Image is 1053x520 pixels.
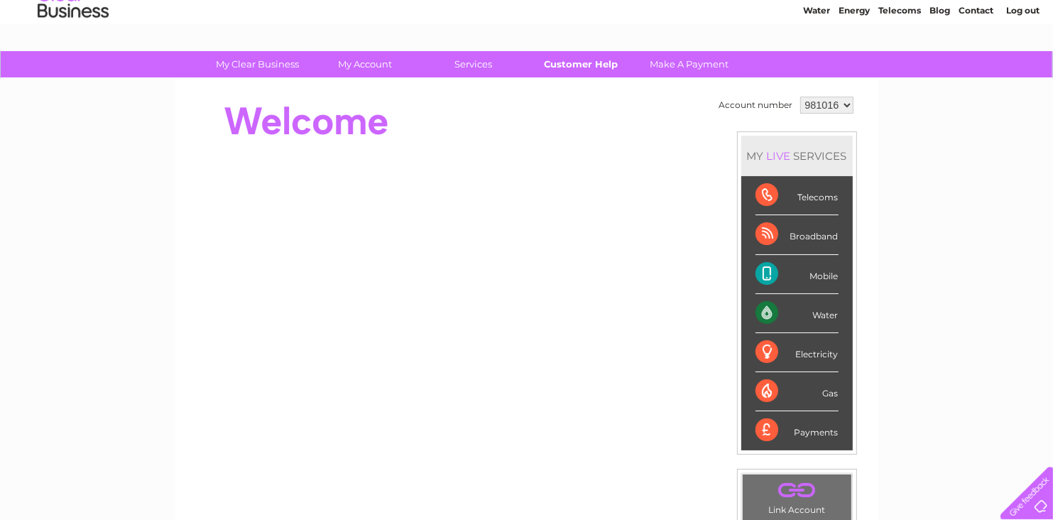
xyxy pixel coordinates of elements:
a: Telecoms [878,60,921,71]
div: Mobile [755,255,839,294]
div: Clear Business is a trading name of Verastar Limited (registered in [GEOGRAPHIC_DATA] No. 3667643... [192,8,863,69]
a: . [746,478,848,503]
a: Make A Payment [631,51,748,77]
div: Electricity [755,333,839,372]
a: Energy [839,60,870,71]
a: My Account [307,51,424,77]
div: Broadband [755,215,839,254]
a: My Clear Business [199,51,316,77]
a: Customer Help [523,51,640,77]
img: logo.png [37,37,109,80]
div: MY SERVICES [741,136,853,176]
a: Blog [929,60,950,71]
a: Log out [1006,60,1040,71]
a: Water [803,60,830,71]
div: Payments [755,411,839,450]
div: Telecoms [755,176,839,215]
div: Gas [755,372,839,411]
td: Account number [716,93,797,117]
td: Link Account [742,474,852,519]
div: Water [755,294,839,333]
a: Services [415,51,532,77]
div: LIVE [764,149,794,163]
a: 0333 014 3131 [785,7,883,25]
a: Contact [959,60,993,71]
